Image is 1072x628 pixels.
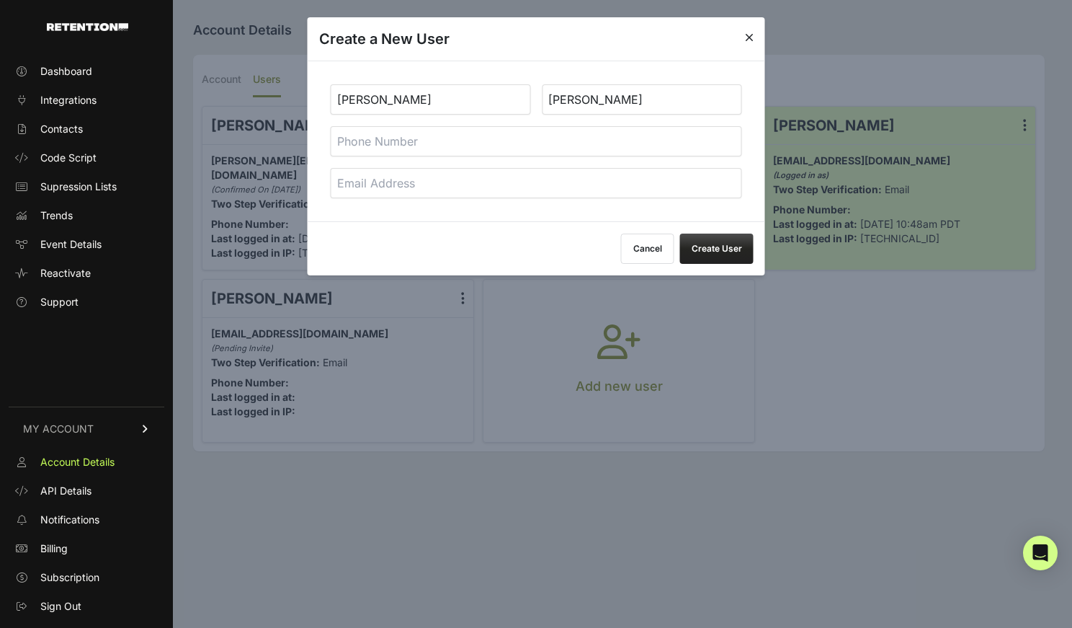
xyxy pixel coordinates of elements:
a: Subscription [9,566,164,589]
span: MY ACCOUNT [23,422,94,436]
span: Notifications [40,513,99,527]
a: Account Details [9,451,164,474]
a: Notifications [9,508,164,531]
a: Support [9,291,164,314]
a: Event Details [9,233,164,256]
div: Open Intercom Messenger [1023,536,1058,570]
span: Supression Lists [40,180,117,194]
a: Sign Out [9,595,164,618]
a: Integrations [9,89,164,112]
a: Trends [9,204,164,227]
span: Account Details [40,455,115,469]
span: Subscription [40,570,99,585]
a: API Details [9,479,164,503]
input: Phone Number [331,126,742,156]
span: Code Script [40,151,97,165]
a: Billing [9,537,164,560]
img: Retention.com [47,23,128,31]
span: API Details [40,484,91,498]
a: Dashboard [9,60,164,83]
a: Code Script [9,146,164,169]
a: Supression Lists [9,175,164,198]
span: Support [40,295,79,309]
input: First Name [331,84,531,115]
span: Sign Out [40,599,81,614]
span: Billing [40,541,68,556]
a: Contacts [9,118,164,141]
span: Integrations [40,93,97,107]
input: Last Name [542,84,742,115]
button: Cancel [621,234,674,264]
span: Contacts [40,122,83,136]
a: MY ACCOUNT [9,407,164,451]
h3: Create a New User [319,29,450,49]
span: Reactivate [40,266,91,280]
span: Trends [40,208,73,223]
button: Create User [680,234,754,264]
a: Reactivate [9,262,164,285]
span: Dashboard [40,64,92,79]
span: Event Details [40,237,102,252]
input: Email Address [331,168,742,198]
